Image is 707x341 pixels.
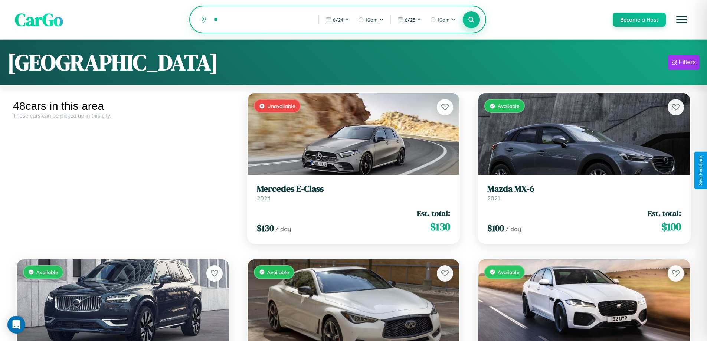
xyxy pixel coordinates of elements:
[487,194,500,202] span: 2021
[438,17,450,23] span: 10am
[13,112,233,119] div: These cars can be picked up in this city.
[661,219,681,234] span: $ 100
[487,184,681,194] h3: Mazda MX-6
[257,184,451,194] h3: Mercedes E-Class
[257,194,271,202] span: 2024
[322,14,353,26] button: 8/24
[498,103,520,109] span: Available
[405,17,415,23] span: 8 / 25
[698,155,703,186] div: Give Feedback
[668,55,700,70] button: Filters
[671,9,692,30] button: Open menu
[417,208,450,219] span: Est. total:
[487,184,681,202] a: Mazda MX-62021
[430,219,450,234] span: $ 130
[498,269,520,275] span: Available
[13,100,233,112] div: 48 cars in this area
[7,47,218,78] h1: [GEOGRAPHIC_DATA]
[267,269,289,275] span: Available
[426,14,459,26] button: 10am
[267,103,295,109] span: Unavailable
[394,14,425,26] button: 8/25
[257,184,451,202] a: Mercedes E-Class2024
[333,17,343,23] span: 8 / 24
[487,222,504,234] span: $ 100
[36,269,58,275] span: Available
[7,316,25,334] div: Open Intercom Messenger
[679,59,696,66] div: Filters
[15,7,63,32] span: CarGo
[613,13,666,27] button: Become a Host
[505,225,521,233] span: / day
[275,225,291,233] span: / day
[648,208,681,219] span: Est. total:
[366,17,378,23] span: 10am
[257,222,274,234] span: $ 130
[354,14,387,26] button: 10am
